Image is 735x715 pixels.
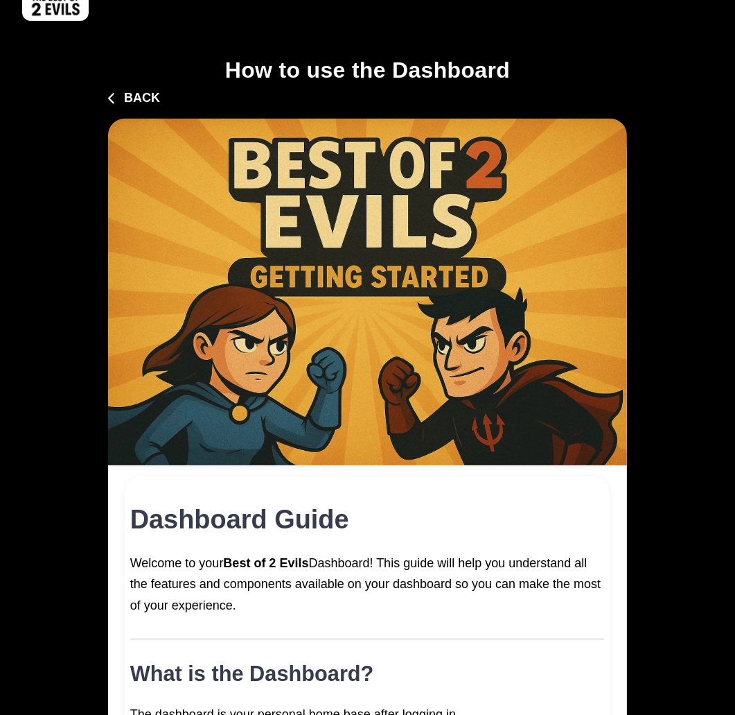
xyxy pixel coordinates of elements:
[225,57,510,83] h1: How to use the Dashboard
[108,89,160,107] button: Back
[130,553,604,617] p: Welcome to your Dashboard! This guide will help you understand all the features and components av...
[130,504,604,536] h1: Dashboard Guide
[223,556,308,570] strong: Best of 2 Evils
[130,662,604,687] h2: What is the Dashboard?
[108,119,628,465] img: How to use the Dashboard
